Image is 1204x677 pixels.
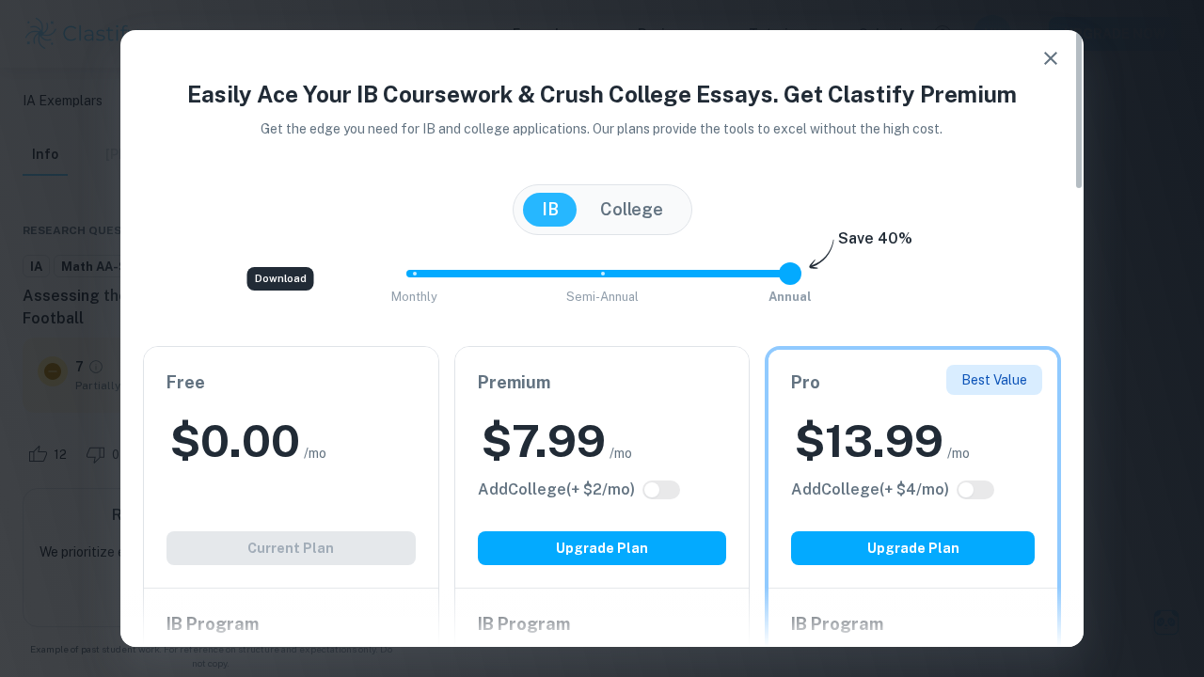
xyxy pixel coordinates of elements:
span: Semi-Annual [566,290,639,304]
span: /mo [610,443,632,464]
div: Download [247,267,314,291]
h6: Premium [478,370,727,396]
h6: Click to see all the additional College features. [791,479,949,501]
button: Upgrade Plan [791,531,1035,565]
button: IB [523,193,578,227]
h6: Save 40% [838,228,912,260]
h6: Free [166,370,416,396]
span: /mo [947,443,970,464]
img: subscription-arrow.svg [809,239,834,271]
h2: $ 13.99 [795,411,943,471]
p: Best Value [961,370,1027,390]
h2: $ 0.00 [170,411,300,471]
h6: Click to see all the additional College features. [478,479,635,501]
span: /mo [304,443,326,464]
h6: Pro [791,370,1035,396]
span: Monthly [391,290,437,304]
p: Get the edge you need for IB and college applications. Our plans provide the tools to excel witho... [235,118,970,139]
h2: $ 7.99 [482,411,606,471]
button: Upgrade Plan [478,531,727,565]
span: Annual [768,290,812,304]
button: College [581,193,682,227]
h4: Easily Ace Your IB Coursework & Crush College Essays. Get Clastify Premium [143,77,1061,111]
